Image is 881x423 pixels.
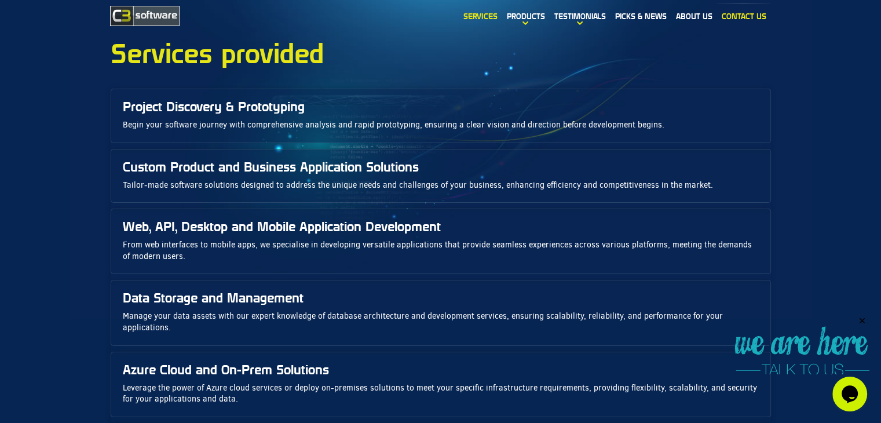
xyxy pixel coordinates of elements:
iframe: chat widget [734,316,869,374]
p: Manage your data assets with our expert knowledge of database architecture and development servic... [123,311,759,333]
a: Contact Us [717,3,770,30]
a: Picks & News [610,3,671,30]
h3: Web, API, Desktop and Mobile Application Development [123,220,759,234]
h3: Custom Product and Business Application Solutions [123,160,759,174]
p: Begin your software journey with comprehensive analysis and rapid prototyping, ensuring a clear v... [123,119,759,131]
h3: Project Discovery & Prototyping [123,100,759,114]
img: C3 Software [110,6,180,26]
h3: Azure Cloud and On-Prem Solutions [123,363,759,377]
a: Services [459,3,502,30]
p: Tailor-made software solutions designed to address the unique needs and challenges of your busine... [123,180,759,191]
iframe: chat widget [832,377,869,411]
a: About us [671,3,717,30]
a: Products [502,3,549,30]
p: From web interfaces to mobile apps, we specialise in developing versatile applications that provi... [123,239,759,262]
h1: Services provided [111,41,771,65]
a: Testimonials [549,3,610,30]
h3: Data Storage and Management [123,291,759,305]
p: Leverage the power of Azure cloud services or deploy on-premises solutions to meet your specific ... [123,382,759,405]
